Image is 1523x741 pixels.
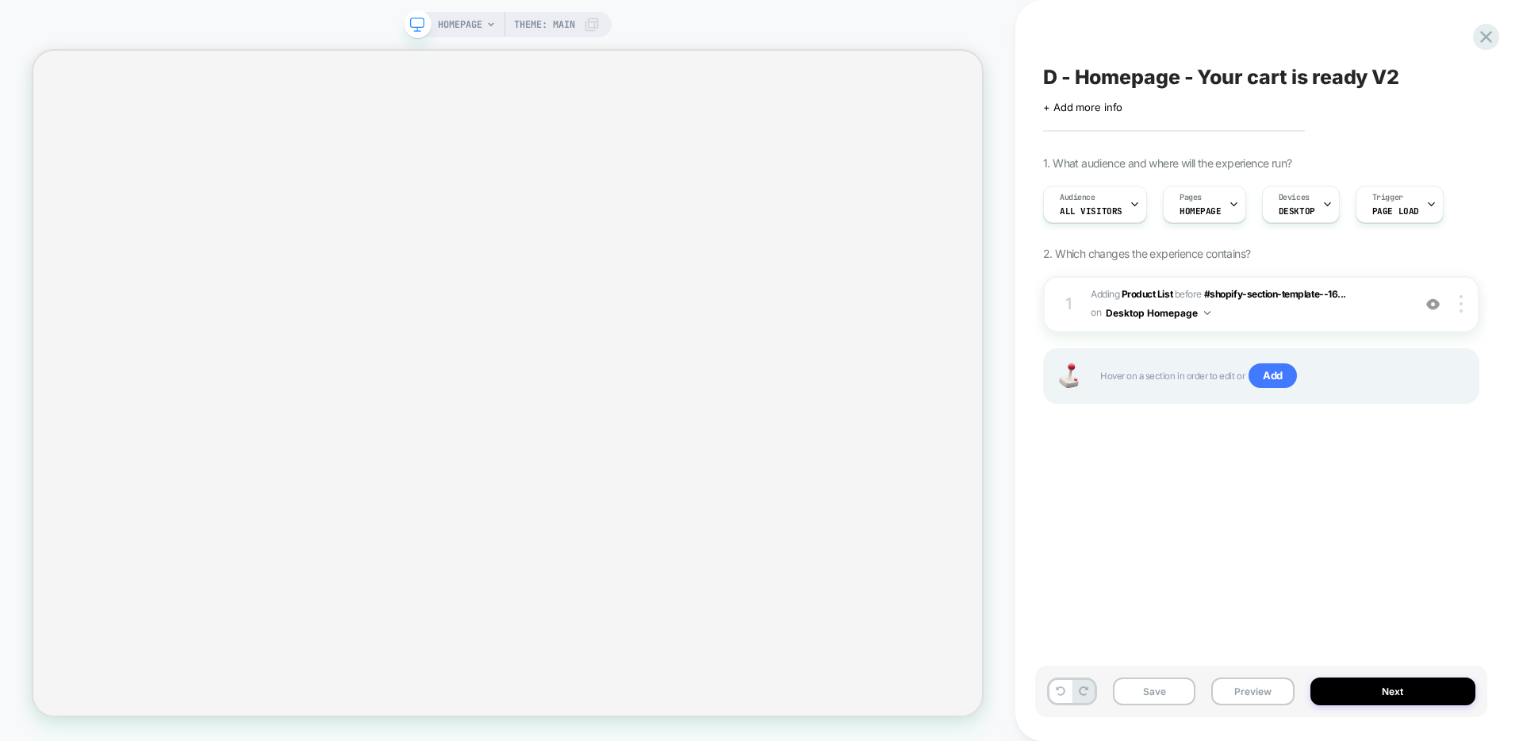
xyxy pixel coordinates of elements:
[1043,247,1250,260] span: 2. Which changes the experience contains?
[1175,288,1202,300] span: BEFORE
[1106,303,1210,323] button: Desktop Homepage
[1310,678,1476,705] button: Next
[1043,101,1122,113] span: + Add more info
[1060,205,1122,217] span: All Visitors
[1211,678,1294,705] button: Preview
[1204,288,1346,300] span: #shopify-section-template--16...
[1279,205,1315,217] span: DESKTOP
[1060,192,1095,203] span: Audience
[1122,288,1172,300] b: Product List
[1091,288,1172,300] span: Adding
[1180,205,1222,217] span: HOMEPAGE
[1204,311,1210,315] img: down arrow
[1460,295,1463,313] img: close
[1249,363,1297,389] span: Add
[1043,65,1399,89] span: D - Homepage - Your cart is ready V2
[1061,290,1076,318] div: 1
[1279,192,1310,203] span: Devices
[1043,156,1291,170] span: 1. What audience and where will the experience run?
[1113,678,1195,705] button: Save
[514,12,575,37] span: Theme: MAIN
[1426,298,1440,311] img: crossed eye
[1180,192,1202,203] span: Pages
[1372,205,1419,217] span: Page Load
[1100,363,1462,389] span: Hover on a section in order to edit or
[1372,192,1403,203] span: Trigger
[1091,304,1101,321] span: on
[1053,363,1084,388] img: Joystick
[438,12,482,37] span: HOMEPAGE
